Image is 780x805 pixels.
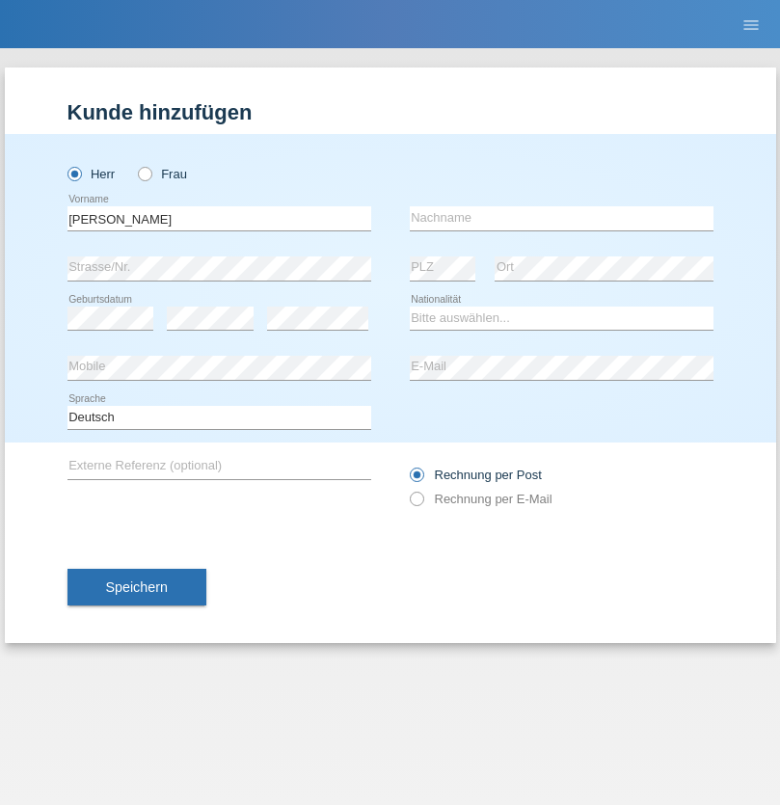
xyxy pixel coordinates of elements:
[138,167,187,181] label: Frau
[410,468,422,492] input: Rechnung per Post
[410,492,552,506] label: Rechnung per E-Mail
[67,100,713,124] h1: Kunde hinzufügen
[410,492,422,516] input: Rechnung per E-Mail
[732,18,770,30] a: menu
[106,579,168,595] span: Speichern
[741,15,761,35] i: menu
[67,167,80,179] input: Herr
[410,468,542,482] label: Rechnung per Post
[138,167,150,179] input: Frau
[67,167,116,181] label: Herr
[67,569,206,605] button: Speichern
